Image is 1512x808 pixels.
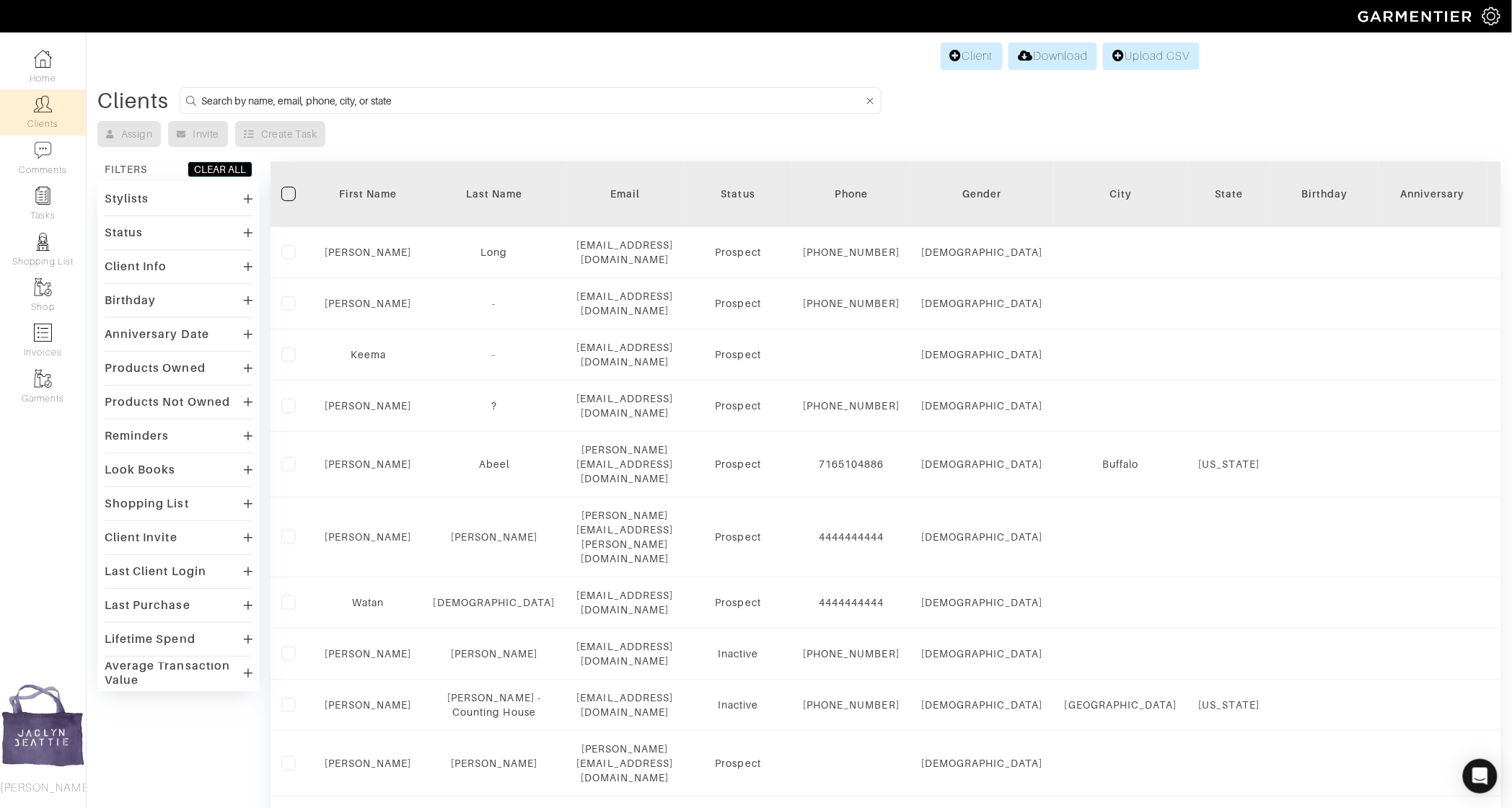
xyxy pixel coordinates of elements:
div: Client Info [105,259,167,274]
th: Toggle SortBy [1270,161,1379,227]
div: [PHONE_NUMBER] [803,296,900,311]
div: Prospect [695,530,781,544]
div: [DEMOGRAPHIC_DATA] [921,530,1043,544]
div: [GEOGRAPHIC_DATA] [1065,698,1177,712]
a: Download [1008,43,1097,70]
div: [DEMOGRAPHIC_DATA] [921,595,1043,610]
img: garmentier-logo-header-white-b43fb05a5012e4ada735d5af1a66efaba907eab6374d6393d1fbf88cb4ef424d.png [1351,4,1482,29]
a: [PERSON_NAME] [325,247,412,258]
div: Status [695,187,781,201]
a: Abeel [479,458,509,470]
div: Phone [803,187,900,201]
div: First Name [325,187,412,201]
div: Prospect [695,756,781,771]
a: - [493,349,496,360]
div: Look Books [105,463,176,477]
div: Inactive [695,698,781,712]
div: Inactive [695,647,781,661]
div: Last Client Login [105,564,206,579]
div: [DEMOGRAPHIC_DATA] [921,698,1043,712]
div: Last Purchase [105,598,190,613]
div: Stylists [105,192,149,206]
a: [DEMOGRAPHIC_DATA] [434,597,555,608]
div: [EMAIL_ADDRESS][DOMAIN_NAME] [577,238,674,267]
div: [EMAIL_ADDRESS][DOMAIN_NAME] [577,391,674,420]
div: Average Transaction Value [105,659,244,688]
div: Prospect [695,399,781,413]
div: Clients [97,94,169,108]
div: [DEMOGRAPHIC_DATA] [921,347,1043,362]
div: [EMAIL_ADDRESS][DOMAIN_NAME] [577,691,674,719]
img: reminder-icon-8004d30b9f0a5d33ae49ab947aed9ed385cf756f9e5892f1edd6e32f2345188e.png [34,187,52,205]
div: Anniversary Date [105,327,209,342]
input: Search by name, email, phone, city, or state [201,92,863,110]
th: Toggle SortBy [314,161,423,227]
div: [PHONE_NUMBER] [803,245,900,259]
div: Reminders [105,429,169,443]
img: garments-icon-b7da505a4dc4fd61783c78ac3ca0ef83fa9d6f193b1c9dc38574b1d14d53ca28.png [34,278,52,296]
div: [US_STATE] [1199,457,1260,471]
div: [DEMOGRAPHIC_DATA] [921,457,1043,471]
th: Toggle SortBy [910,161,1054,227]
div: Client Invite [105,530,177,545]
div: Buffalo [1065,457,1177,471]
a: [PERSON_NAME] [325,298,412,309]
div: [PHONE_NUMBER] [803,647,900,661]
a: Keema [351,349,386,360]
div: 4444444444 [803,530,900,544]
a: [PERSON_NAME] [325,531,412,543]
div: 7165104886 [803,457,900,471]
a: [PERSON_NAME] [325,400,412,412]
button: CLEAR ALL [188,161,252,177]
div: [EMAIL_ADDRESS][DOMAIN_NAME] [577,289,674,318]
div: City [1065,187,1177,201]
div: Lifetime Spend [105,632,195,647]
div: [EMAIL_ADDRESS][DOMAIN_NAME] [577,639,674,668]
div: [DEMOGRAPHIC_DATA] [921,756,1043,771]
div: [PERSON_NAME][EMAIL_ADDRESS][PERSON_NAME][DOMAIN_NAME] [577,508,674,566]
a: [PERSON_NAME] [325,758,412,769]
div: Status [105,226,143,240]
div: [PHONE_NUMBER] [803,698,900,712]
th: Toggle SortBy [423,161,566,227]
img: clients-icon-6bae9207a08558b7cb47a8932f037763ab4055f8c8b6bfacd5dc20c3e0201464.png [34,95,52,113]
div: [PHONE_NUMBER] [803,399,900,413]
div: Anniversary [1389,187,1476,201]
a: - [493,298,496,309]
img: comment-icon-a0a6a9ef722e966f86d9cbdc48e553b5cf19dbc54f86b18d962a5391bc8f6eb6.png [34,141,52,159]
div: [DEMOGRAPHIC_DATA] [921,296,1043,311]
div: CLEAR ALL [194,162,246,177]
div: Gender [921,187,1043,201]
div: Prospect [695,347,781,362]
div: [DEMOGRAPHIC_DATA] [921,399,1043,413]
div: Prospect [695,457,781,471]
a: [PERSON_NAME] [325,458,412,470]
div: Products Not Owned [105,395,230,409]
a: [PERSON_NAME] [325,699,412,711]
a: [PERSON_NAME] - Counting House [447,692,541,718]
div: [DEMOGRAPHIC_DATA] [921,245,1043,259]
div: Shopping List [105,497,189,511]
a: [PERSON_NAME] [451,648,538,660]
div: State [1199,187,1260,201]
div: Prospect [695,245,781,259]
div: [EMAIL_ADDRESS][DOMAIN_NAME] [577,340,674,369]
div: [EMAIL_ADDRESS][DOMAIN_NAME] [577,588,674,617]
a: Upload CSV [1103,43,1200,70]
img: gear-icon-white-bd11855cb880d31180b6d7d6211b90ccbf57a29d726f0c71d8c61bd08dd39cc2.png [1482,7,1500,25]
a: ? [491,400,497,412]
div: [PERSON_NAME][EMAIL_ADDRESS][DOMAIN_NAME] [577,742,674,785]
div: Open Intercom Messenger [1463,759,1498,794]
th: Toggle SortBy [1379,161,1487,227]
a: [PERSON_NAME] [451,531,538,543]
div: FILTERS [105,162,147,177]
a: [PERSON_NAME] [451,758,538,769]
th: Toggle SortBy [684,161,792,227]
a: [PERSON_NAME] [325,648,412,660]
img: garments-icon-b7da505a4dc4fd61783c78ac3ca0ef83fa9d6f193b1c9dc38574b1d14d53ca28.png [34,370,52,388]
div: Prospect [695,296,781,311]
div: Birthday [105,293,156,308]
div: Products Owned [105,361,206,376]
div: Email [577,187,674,201]
img: orders-icon-0abe47150d42831381b5fb84f609e132dff9fe21cb692f30cb5eec754e2cba89.png [34,324,52,342]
